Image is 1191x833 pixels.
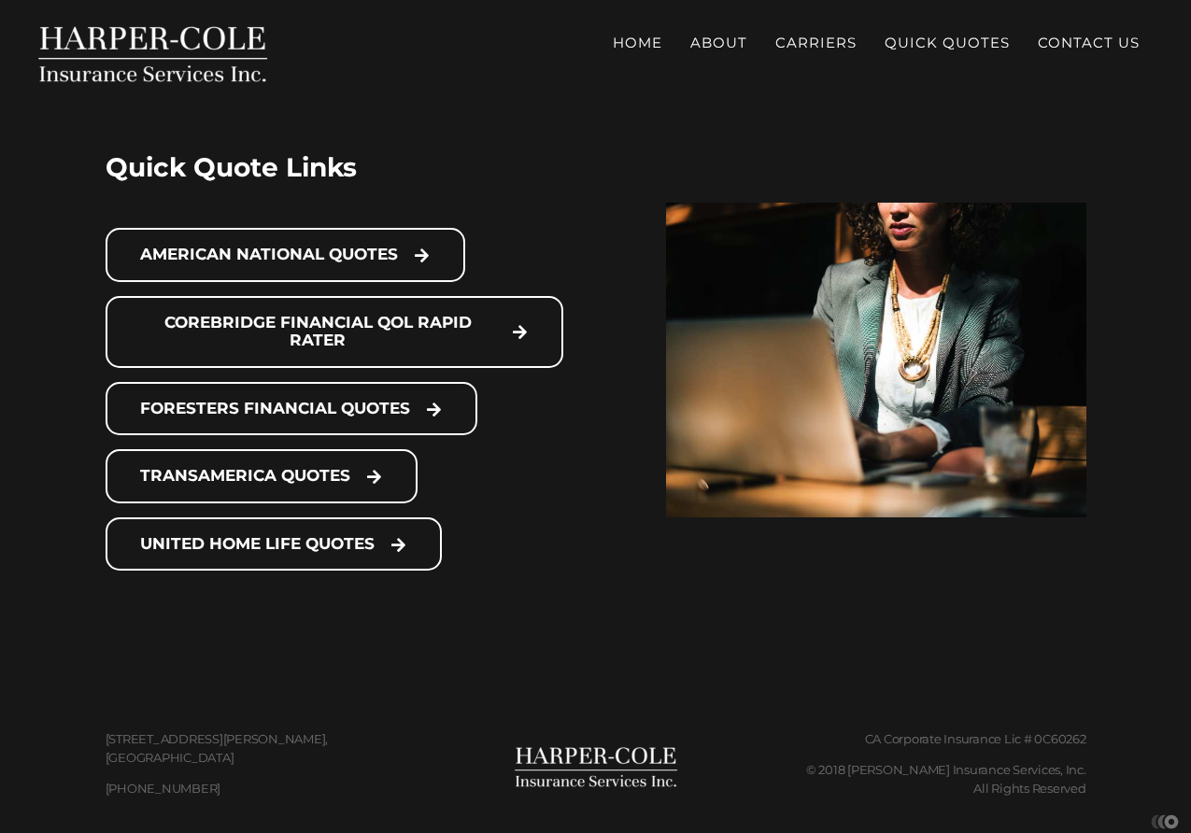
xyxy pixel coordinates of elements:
[871,23,1024,62] a: Quick Quotes
[106,382,477,436] button: Foresters Financial Quotes
[599,23,676,62] a: Home
[479,729,713,804] img: c10a06c8-0820-44ba-9d61-05537cc6ba0c.png
[759,729,1086,748] p: CA Corporate Insurance Lic # 0C60262
[613,34,662,51] span: Home
[106,779,432,798] p: [PHONE_NUMBER]
[37,23,271,98] img: 3fb17f8d-ff3f-475b-85e5-15f07f4823ae.png
[106,149,615,186] p: Quick Quote Links
[106,296,563,368] button: Corebridge Financial QoL Rapid Rater
[759,760,1086,798] p: © 2018 [PERSON_NAME] Insurance Services, Inc. All Rights Reserved
[106,517,442,572] button: United Home Life Quotes
[775,34,857,51] span: Carriers
[106,228,465,282] button: American National Quotes
[885,34,1010,51] span: Quick Quotes
[690,34,747,51] span: About
[1024,23,1154,62] a: Contact Us
[106,449,418,503] button: Transamerica Quotes
[761,23,871,62] a: Carriers
[666,203,1086,517] img: 43713194-a474-4e74-906d-4900db24b0d5.jpg
[676,23,761,62] a: About
[106,729,432,767] p: [STREET_ADDRESS][PERSON_NAME], [GEOGRAPHIC_DATA]
[1038,34,1140,51] span: Contact Us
